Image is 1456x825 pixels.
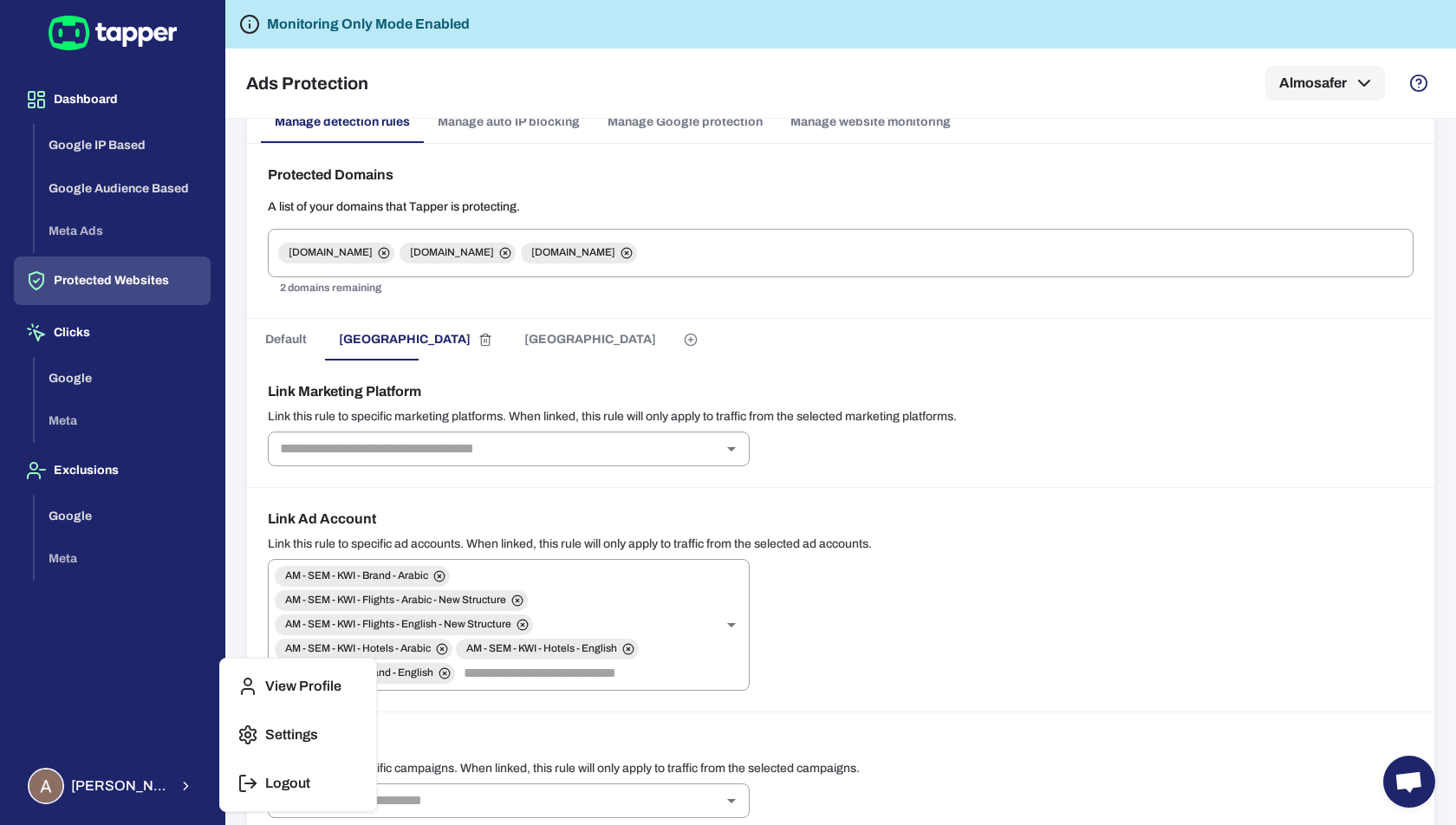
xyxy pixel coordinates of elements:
div: Open chat [1383,756,1435,808]
p: View Profile [265,678,341,695]
p: Logout [265,775,310,792]
button: Logout [227,763,369,804]
p: Settings [265,726,318,744]
button: Settings [227,714,369,756]
button: View Profile [227,666,369,707]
